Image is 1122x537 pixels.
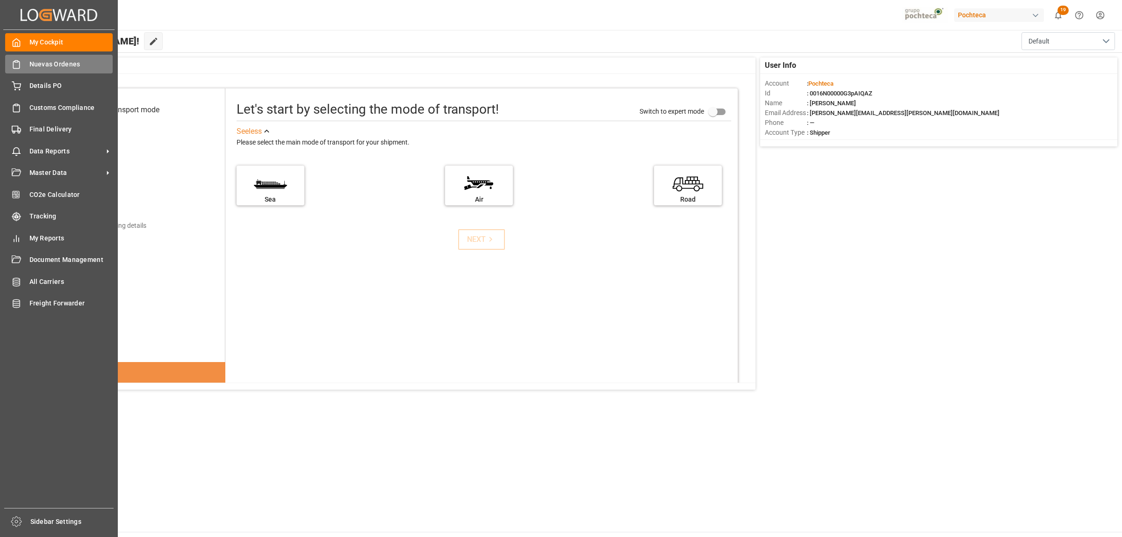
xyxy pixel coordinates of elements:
[954,6,1048,24] button: Pochteca
[29,124,113,134] span: Final Delivery
[765,118,807,128] span: Phone
[30,517,114,527] span: Sidebar Settings
[87,104,159,116] div: Select transport mode
[5,98,113,116] a: Customs Compliance
[29,59,113,69] span: Nuevas Ordenes
[241,195,300,204] div: Sea
[807,129,830,136] span: : Shipper
[29,277,113,287] span: All Carriers
[1021,32,1115,50] button: open menu
[5,207,113,225] a: Tracking
[5,272,113,290] a: All Carriers
[807,109,1000,116] span: : [PERSON_NAME][EMAIL_ADDRESS][PERSON_NAME][DOMAIN_NAME]
[659,195,717,204] div: Road
[765,128,807,138] span: Account Type
[5,55,113,73] a: Nuevas Ordenes
[237,100,499,119] div: Let's start by selecting the mode of transport!
[807,100,856,107] span: : [PERSON_NAME]
[1048,5,1069,26] button: show 19 new notifications
[29,103,113,113] span: Customs Compliance
[1028,36,1050,46] span: Default
[29,168,103,178] span: Master Data
[29,211,113,221] span: Tracking
[902,7,948,23] img: pochtecaImg.jpg_1689854062.jpg
[808,80,834,87] span: Pochteca
[1057,6,1069,15] span: 19
[29,190,113,200] span: CO2e Calculator
[458,229,505,250] button: NEXT
[467,234,496,245] div: NEXT
[5,33,113,51] a: My Cockpit
[5,294,113,312] a: Freight Forwarder
[954,8,1044,22] div: Pochteca
[450,195,508,204] div: Air
[765,98,807,108] span: Name
[807,90,872,97] span: : 0016N00000G3pAIQAZ
[807,119,814,126] span: : —
[29,37,113,47] span: My Cockpit
[807,80,834,87] span: :
[765,79,807,88] span: Account
[88,221,146,231] div: Add shipping details
[5,120,113,138] a: Final Delivery
[29,81,113,91] span: Details PO
[29,146,103,156] span: Data Reports
[765,108,807,118] span: Email Address
[29,298,113,308] span: Freight Forwarder
[237,126,262,137] div: See less
[237,137,731,148] div: Please select the main mode of transport for your shipment.
[765,88,807,98] span: Id
[765,60,796,71] span: User Info
[1069,5,1090,26] button: Help Center
[29,233,113,243] span: My Reports
[5,77,113,95] a: Details PO
[640,108,704,115] span: Switch to expert mode
[5,251,113,269] a: Document Management
[5,185,113,203] a: CO2e Calculator
[5,229,113,247] a: My Reports
[29,255,113,265] span: Document Management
